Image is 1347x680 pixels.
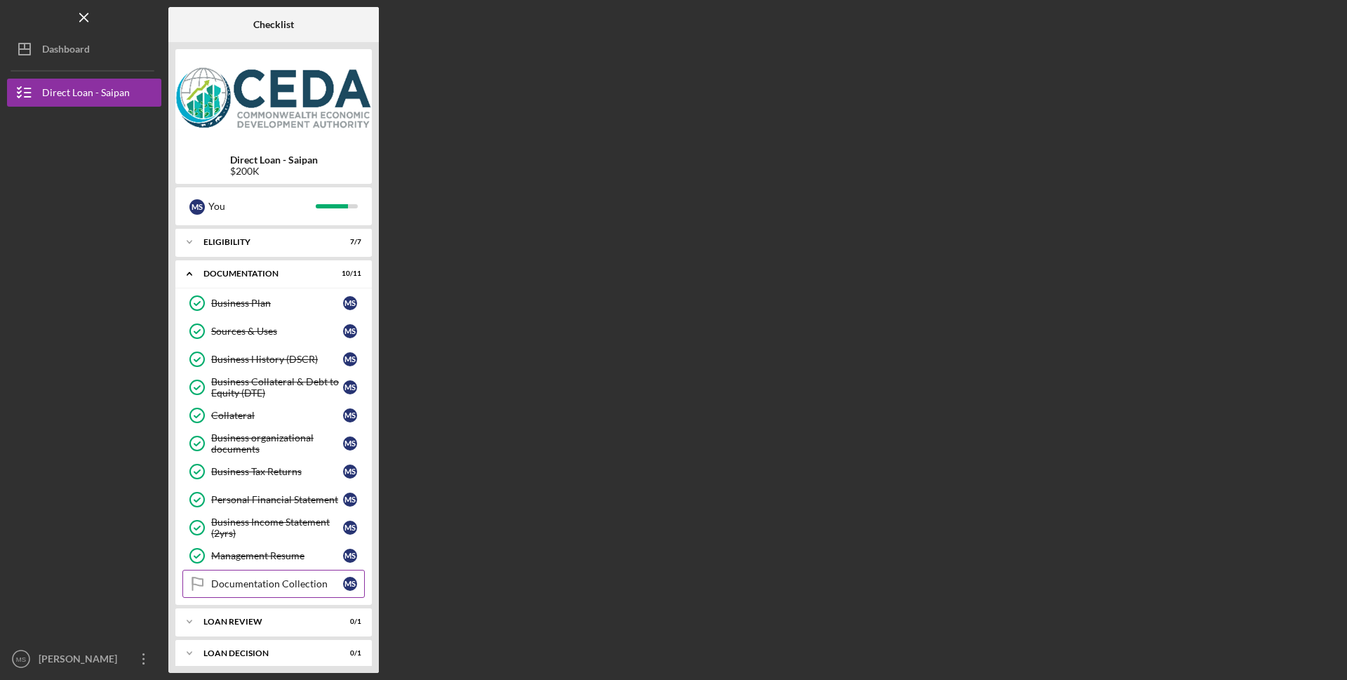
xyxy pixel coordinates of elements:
div: M S [343,577,357,591]
div: Business organizational documents [211,432,343,455]
div: M S [343,436,357,451]
div: Direct Loan - Saipan [42,79,130,110]
a: Business Tax ReturnsMS [182,458,365,486]
div: 10 / 11 [336,269,361,278]
div: You [208,194,316,218]
a: Business History (DSCR)MS [182,345,365,373]
div: Loan Decision [203,649,326,658]
button: MS[PERSON_NAME] [7,645,161,673]
img: Product logo [175,56,372,140]
a: Sources & UsesMS [182,317,365,345]
div: 0 / 1 [336,618,361,626]
div: Sources & Uses [211,326,343,337]
div: Dashboard [42,35,90,67]
div: M S [343,296,357,310]
div: 0 / 1 [336,649,361,658]
a: Management ResumeMS [182,542,365,570]
div: Management Resume [211,550,343,561]
div: Business Income Statement (2yrs) [211,516,343,539]
div: M S [343,352,357,366]
div: $200K [230,166,318,177]
div: M S [343,521,357,535]
div: Business History (DSCR) [211,354,343,365]
div: Documentation [203,269,326,278]
div: Personal Financial Statement [211,494,343,505]
div: Loan review [203,618,326,626]
b: Direct Loan - Saipan [230,154,318,166]
div: M S [343,493,357,507]
a: Business organizational documentsMS [182,429,365,458]
div: Business Tax Returns [211,466,343,477]
div: 7 / 7 [336,238,361,246]
div: M S [343,380,357,394]
div: [PERSON_NAME] [35,645,126,676]
div: Business Plan [211,298,343,309]
div: Collateral [211,410,343,421]
button: Dashboard [7,35,161,63]
div: M S [343,549,357,563]
div: Eligibility [203,238,326,246]
b: Checklist [253,19,294,30]
a: Business Collateral & Debt to Equity (DTE)MS [182,373,365,401]
button: Direct Loan - Saipan [7,79,161,107]
div: Business Collateral & Debt to Equity (DTE) [211,376,343,399]
div: Documentation Collection [211,578,343,589]
div: M S [343,465,357,479]
a: CollateralMS [182,401,365,429]
a: Business Income Statement (2yrs)MS [182,514,365,542]
text: MS [16,655,26,663]
div: M S [189,199,205,215]
a: Business PlanMS [182,289,365,317]
div: M S [343,324,357,338]
div: M S [343,408,357,422]
a: Personal Financial StatementMS [182,486,365,514]
a: Documentation CollectionMS [182,570,365,598]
